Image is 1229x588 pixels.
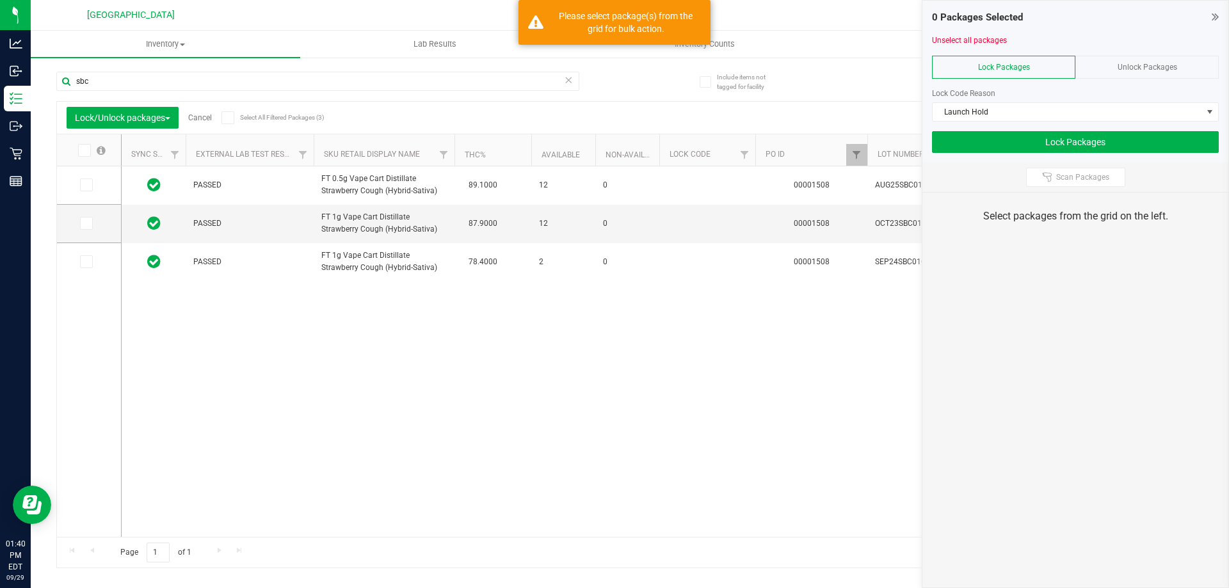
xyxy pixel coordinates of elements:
[539,256,588,268] span: 2
[938,209,1212,224] div: Select packages from the grid on the left.
[462,176,504,195] span: 89.1000
[1056,172,1109,182] span: Scan Packages
[193,256,306,268] span: PASSED
[603,256,652,268] span: 0
[1118,63,1177,72] span: Unlock Packages
[10,147,22,160] inline-svg: Retail
[794,180,830,189] a: 00001508
[396,38,474,50] span: Lab Results
[10,175,22,187] inline-svg: Reports
[794,219,830,228] a: 00001508
[564,72,573,88] span: Clear
[932,36,1007,45] a: Unselect all packages
[75,113,170,123] span: Lock/Unlock packages
[433,144,454,166] a: Filter
[109,543,202,562] span: Page of 1
[465,150,486,159] a: THC%
[933,103,1202,121] span: Launch Hold
[321,250,447,274] span: FT 1g Vape Cart Distillate Strawberry Cough (Hybrid-Sativa)
[878,150,924,159] a: Lot Number
[846,144,867,166] a: Filter
[875,218,956,230] span: OCT23SBC01C-1012
[606,150,663,159] a: Non-Available
[539,218,588,230] span: 12
[188,113,212,122] a: Cancel
[147,214,161,232] span: In Sync
[147,543,170,562] input: 1
[67,107,179,129] button: Lock/Unlock packages
[6,538,25,573] p: 01:40 PM EDT
[717,72,781,91] span: Include items not tagged for facility
[6,573,25,582] p: 09/29
[165,144,186,166] a: Filter
[462,253,504,271] span: 78.4000
[147,253,161,271] span: In Sync
[978,63,1030,72] span: Lock Packages
[766,150,785,159] a: PO ID
[462,214,504,233] span: 87.9000
[734,144,755,166] a: Filter
[670,150,711,159] a: Lock Code
[13,486,51,524] iframe: Resource center
[10,120,22,132] inline-svg: Outbound
[603,179,652,191] span: 0
[196,150,296,159] a: External Lab Test Result
[1026,168,1125,187] button: Scan Packages
[324,150,420,159] a: Sku Retail Display Name
[87,10,175,20] span: [GEOGRAPHIC_DATA]
[321,173,447,197] span: FT 0.5g Vape Cart Distillate Strawberry Cough (Hybrid-Sativa)
[550,10,701,35] div: Please select package(s) from the grid for bulk action.
[31,38,300,50] span: Inventory
[131,150,181,159] a: Sync Status
[193,179,306,191] span: PASSED
[875,256,956,268] span: SEP24SBC01C-0923
[10,65,22,77] inline-svg: Inbound
[875,179,956,191] span: AUG25SBC01-0821
[240,114,304,121] span: Select All Filtered Packages (3)
[603,218,652,230] span: 0
[539,179,588,191] span: 12
[932,131,1219,153] button: Lock Packages
[293,144,314,166] a: Filter
[31,31,300,58] a: Inventory
[932,89,995,98] span: Lock Code Reason
[56,72,579,91] input: Search Package ID, Item Name, SKU, Lot or Part Number...
[10,92,22,105] inline-svg: Inventory
[10,37,22,50] inline-svg: Analytics
[147,176,161,194] span: In Sync
[300,31,570,58] a: Lab Results
[321,211,447,235] span: FT 1g Vape Cart Distillate Strawberry Cough (Hybrid-Sativa)
[794,257,830,266] a: 00001508
[542,150,580,159] a: Available
[97,146,106,155] span: Select all records on this page
[193,218,306,230] span: PASSED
